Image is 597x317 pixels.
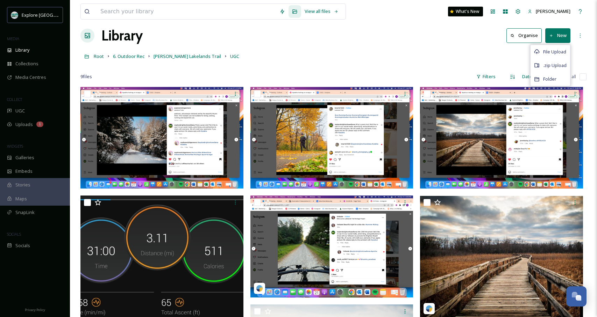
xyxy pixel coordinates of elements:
[113,53,144,59] span: 6. Outdoor Rec
[7,36,19,41] span: MEDIA
[15,168,33,175] span: Embeds
[536,8,570,14] span: [PERSON_NAME]
[543,62,567,69] span: .zip Upload
[80,73,92,80] span: 9 file s
[7,231,21,237] span: SOCIALS
[94,52,104,60] a: Root
[15,196,27,202] span: Maps
[301,5,342,18] a: View all files
[7,97,22,102] span: COLLECT
[566,286,587,307] button: Open Chat
[15,47,29,53] span: Library
[36,121,43,127] div: 1
[15,60,38,67] span: Collections
[11,12,18,19] img: 67e7af72-b6c8-455a-acf8-98e6fe1b68aa.avif
[426,305,433,312] img: snapsea-logo.png
[113,52,144,60] a: 6. Outdoor Rec
[506,28,545,43] a: Organise
[420,87,583,189] img: @jenmharley.png
[15,182,30,188] span: Stories
[15,209,35,216] span: SnapLink
[15,121,33,128] span: Uploads
[80,87,243,189] img: @exploremichiganmore.png
[230,52,239,60] a: UGC
[22,12,118,18] span: Explore [GEOGRAPHIC_DATA][PERSON_NAME]
[94,53,104,59] span: Root
[543,49,566,55] span: File Upload
[256,285,263,292] img: snapsea-logo.png
[524,5,574,18] a: [PERSON_NAME]
[7,143,23,149] span: WIDGETS
[250,87,413,189] img: @tmartin1030.png
[519,70,554,83] div: Date Created
[543,76,556,82] span: Folder
[154,53,221,59] span: [PERSON_NAME] Lakelands Trail
[473,70,499,83] div: Filters
[15,154,34,161] span: Galleries
[15,242,30,249] span: Socials
[230,53,239,59] span: UGC
[154,52,221,60] a: [PERSON_NAME] Lakelands Trail
[97,4,276,19] input: Search your library
[25,308,45,312] span: Privacy Policy
[448,7,483,16] a: What's New
[15,74,46,81] span: Media Centres
[506,28,542,43] button: Organise
[545,28,570,43] button: New
[25,305,45,314] a: Privacy Policy
[250,196,413,297] img: @timkade.png
[101,25,143,46] a: Library
[15,108,25,114] span: UGC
